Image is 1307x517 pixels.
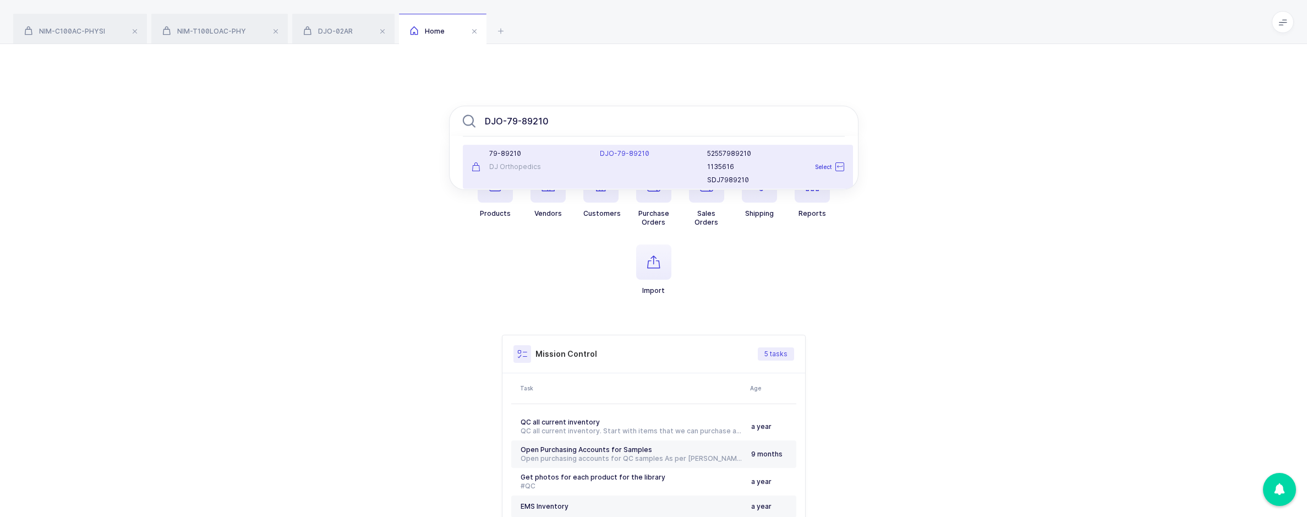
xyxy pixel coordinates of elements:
[707,176,844,184] div: SDJ7989210
[636,167,671,227] button: PurchaseOrders
[600,149,649,157] span: DJO-79-89210
[472,162,587,171] div: DJ Orthopedics
[764,350,788,358] span: 5 tasks
[636,244,671,295] button: Import
[521,445,652,454] span: Open Purchasing Accounts for Samples
[751,502,772,510] span: a year
[521,454,742,463] div: Open purchasing accounts for QC samples As per [PERSON_NAME], we had an account with [PERSON_NAME...
[535,349,597,360] h3: Mission Control
[751,477,772,486] span: a year
[303,27,353,35] span: DJO-02AR
[531,167,566,218] button: Vendors
[162,27,246,35] span: NIM-T100LOAC-PHY
[520,384,743,393] div: Task
[790,156,851,178] div: Select
[521,502,568,510] span: EMS Inventory
[521,473,665,481] span: Get photos for each product for the library
[742,167,777,218] button: Shipping
[410,27,445,35] span: Home
[707,149,844,158] div: 52557989210
[751,450,783,458] span: 9 months
[689,167,724,227] button: SalesOrders
[449,106,858,137] input: Search
[583,167,621,218] button: Customers
[521,482,742,491] div: #QC
[707,162,844,171] div: 1135616
[750,384,793,393] div: Age
[521,427,742,436] div: QC all current inventory. Start with items that we can purchase a sample from Schein. #[GEOGRAPHI...
[478,167,513,218] button: Products
[521,418,600,426] span: QC all current inventory
[24,27,105,35] span: NIM-C100AC-PHYSI
[751,422,772,431] span: a year
[472,149,587,158] div: 79-89210
[795,167,830,218] button: Reports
